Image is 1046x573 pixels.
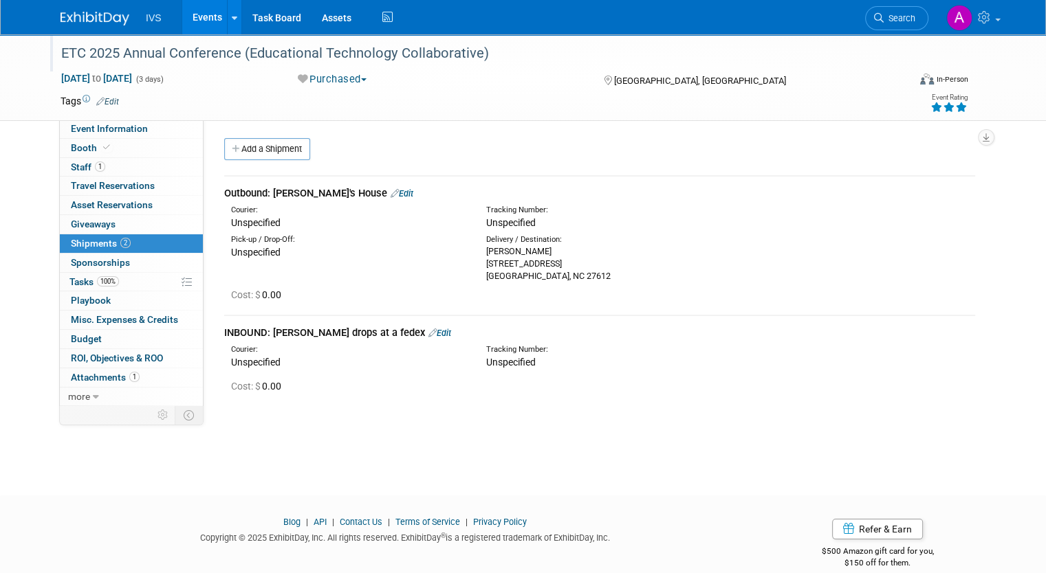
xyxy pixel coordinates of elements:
[135,75,164,84] span: (3 days)
[832,519,923,539] a: Refer & Earn
[473,517,527,527] a: Privacy Policy
[60,254,203,272] a: Sponsorships
[391,188,413,199] a: Edit
[231,344,466,355] div: Courier:
[60,291,203,310] a: Playbook
[224,138,310,160] a: Add a Shipment
[56,41,891,66] div: ETC 2025 Annual Conference (Educational Technology Collaborative)
[90,73,103,84] span: to
[175,406,204,424] td: Toggle Event Tabs
[920,74,934,85] img: Format-Inperson.png
[71,333,102,344] span: Budget
[231,355,466,369] div: Unspecified
[395,517,460,527] a: Terms of Service
[71,352,163,363] span: ROI, Objectives & ROO
[614,76,786,86] span: [GEOGRAPHIC_DATA], [GEOGRAPHIC_DATA]
[884,13,915,23] span: Search
[61,528,749,544] div: Copyright © 2025 ExhibitDay, Inc. All rights reserved. ExhibitDay is a registered trademark of Ex...
[61,72,133,85] span: [DATE] [DATE]
[103,144,110,151] i: Booth reservation complete
[231,381,287,392] span: 0.00
[486,245,721,282] div: [PERSON_NAME] [STREET_ADDRESS] [GEOGRAPHIC_DATA], NC 27612
[71,257,130,268] span: Sponsorships
[293,72,372,87] button: Purchased
[486,217,536,228] span: Unspecified
[834,71,968,92] div: Event Format
[60,311,203,329] a: Misc. Expenses & Credits
[231,205,466,216] div: Courier:
[231,234,466,245] div: Pick-up / Drop-Off:
[71,295,111,306] span: Playbook
[231,289,262,300] span: Cost: $
[486,357,536,368] span: Unspecified
[97,276,119,286] span: 100%
[428,328,451,338] a: Edit
[60,368,203,387] a: Attachments1
[95,161,105,172] span: 1
[384,517,393,527] span: |
[60,120,203,138] a: Event Information
[71,314,178,325] span: Misc. Expenses & Credits
[71,372,140,383] span: Attachments
[60,273,203,291] a: Tasks100%
[61,12,129,25] img: ExhibitDay
[314,517,327,527] a: API
[441,532,446,539] sup: ®
[224,326,975,340] div: INBOUND: [PERSON_NAME] drops at a fedex
[283,517,301,527] a: Blog
[96,97,119,106] a: Edit
[231,289,287,300] span: 0.00
[71,238,131,249] span: Shipments
[60,158,203,177] a: Staff1
[486,205,784,216] div: Tracking Number:
[71,218,116,229] span: Giveaways
[462,517,471,527] span: |
[946,5,972,31] img: Aaron Lentscher
[329,517,338,527] span: |
[151,406,175,424] td: Personalize Event Tab Strip
[60,349,203,368] a: ROI, Objectives & ROO
[61,94,119,108] td: Tags
[68,391,90,402] span: more
[340,517,382,527] a: Contact Us
[69,276,119,287] span: Tasks
[71,123,148,134] span: Event Information
[146,12,162,23] span: IVS
[486,234,721,245] div: Delivery / Destination:
[770,537,985,568] div: $500 Amazon gift card for you,
[60,177,203,195] a: Travel Reservations
[936,74,968,85] div: In-Person
[60,387,203,406] a: more
[303,517,312,527] span: |
[231,381,262,392] span: Cost: $
[224,186,975,201] div: Outbound: [PERSON_NAME]'s House
[60,196,203,214] a: Asset Reservations
[129,372,140,382] span: 1
[231,216,466,229] div: Unspecified
[71,142,113,153] span: Booth
[60,215,203,234] a: Giveaways
[60,330,203,348] a: Budget
[71,180,155,191] span: Travel Reservations
[865,6,928,30] a: Search
[930,94,968,101] div: Event Rating
[486,344,784,355] div: Tracking Number:
[71,199,153,210] span: Asset Reservations
[60,139,203,157] a: Booth
[120,238,131,248] span: 2
[770,557,985,569] div: $150 off for them.
[60,234,203,253] a: Shipments2
[231,247,281,258] span: Unspecified
[71,161,105,172] span: Staff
